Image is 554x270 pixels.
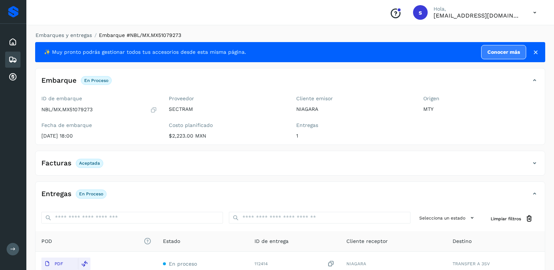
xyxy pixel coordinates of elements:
[35,31,545,39] nav: breadcrumb
[79,191,103,196] p: En proceso
[163,237,180,245] span: Estado
[78,258,90,270] div: Reemplazar POD
[41,190,71,198] h4: Entregas
[296,122,412,128] label: Entregas
[79,161,100,166] p: Aceptada
[346,237,388,245] span: Cliente receptor
[296,133,412,139] p: 1
[423,95,539,102] label: Origen
[36,188,545,206] div: EntregasEn proceso
[36,157,545,175] div: FacturasAceptada
[36,74,545,93] div: EmbarqueEn proceso
[5,69,21,85] div: Cuentas por cobrar
[416,212,479,224] button: Selecciona un estado
[5,52,21,68] div: Embarques
[254,260,334,268] div: 112414
[5,34,21,50] div: Inicio
[169,95,285,102] label: Proveedor
[44,48,246,56] span: ✨ Muy pronto podrás gestionar todos tus accesorios desde esta misma página.
[169,133,285,139] p: $2,223.00 MXN
[169,122,285,128] label: Costo planificado
[41,122,157,128] label: Fecha de embarque
[296,95,412,102] label: Cliente emisor
[41,133,157,139] p: [DATE] 18:00
[41,258,78,270] button: PDF
[99,32,181,38] span: Embarque #NBL/MX.MX51079273
[481,45,526,59] a: Conocer más
[485,212,539,225] button: Limpiar filtros
[169,106,285,112] p: SECTRAM
[41,106,93,113] p: NBL/MX.MX51079273
[434,12,521,19] p: sectram23@gmail.com
[434,6,521,12] p: Hola,
[84,78,108,83] p: En proceso
[41,237,151,245] span: POD
[55,261,63,266] p: PDF
[453,237,472,245] span: Destino
[41,159,71,168] h4: Facturas
[254,237,289,245] span: ID de entrega
[491,215,521,222] span: Limpiar filtros
[423,106,539,112] p: MTY
[296,106,412,112] p: NIAGARA
[169,261,197,267] span: En proceso
[36,32,92,38] a: Embarques y entregas
[41,95,157,102] label: ID de embarque
[41,76,77,85] h4: Embarque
